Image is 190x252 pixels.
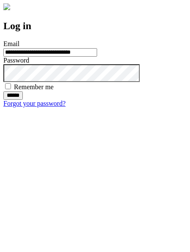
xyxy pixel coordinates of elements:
[3,40,19,47] label: Email
[14,83,54,90] label: Remember me
[3,3,10,10] img: logo-4e3dc11c47720685a147b03b5a06dd966a58ff35d612b21f08c02c0306f2b779.png
[3,20,187,32] h2: Log in
[3,100,65,107] a: Forgot your password?
[3,57,29,64] label: Password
